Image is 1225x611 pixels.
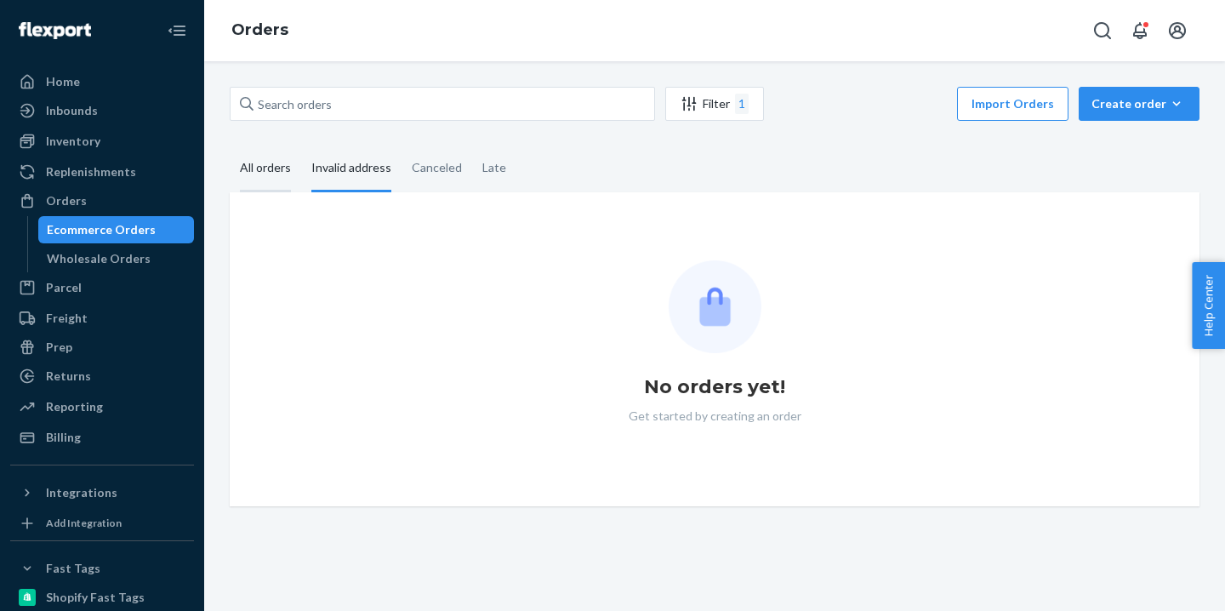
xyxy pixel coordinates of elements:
div: Filter [666,94,763,114]
img: Flexport logo [19,22,91,39]
div: Orders [46,192,87,209]
div: Home [46,73,80,90]
div: Returns [46,368,91,385]
img: Empty list [669,260,761,353]
a: Inventory [10,128,194,155]
ol: breadcrumbs [218,6,302,55]
a: Replenishments [10,158,194,186]
a: Returns [10,363,194,390]
input: Search orders [230,87,655,121]
button: Open Search Box [1085,14,1120,48]
div: Shopify Fast Tags [46,589,145,606]
a: Freight [10,305,194,332]
button: Fast Tags [10,555,194,582]
p: Get started by creating an order [629,408,801,425]
button: Import Orders [957,87,1068,121]
button: Open account menu [1160,14,1194,48]
h1: No orders yet! [644,374,785,401]
button: Help Center [1192,262,1225,349]
a: Inbounds [10,97,194,124]
a: Orders [10,187,194,214]
div: Late [482,146,506,190]
a: Orders [231,20,288,39]
a: Billing [10,424,194,451]
button: Close Navigation [160,14,194,48]
div: Reporting [46,398,103,415]
a: Add Integration [10,513,194,534]
button: Create order [1079,87,1199,121]
div: Replenishments [46,163,136,180]
div: Freight [46,310,88,327]
a: Prep [10,334,194,361]
a: Ecommerce Orders [38,216,195,243]
div: Integrations [46,484,117,501]
div: Prep [46,339,72,356]
div: Ecommerce Orders [47,221,156,238]
button: Integrations [10,479,194,506]
div: Create order [1091,95,1187,112]
a: Reporting [10,393,194,420]
div: Billing [46,429,81,446]
a: Wholesale Orders [38,245,195,272]
button: Filter [665,87,764,121]
div: Inventory [46,133,100,150]
div: All orders [240,146,291,192]
div: Parcel [46,279,82,296]
a: Parcel [10,274,194,301]
div: Inbounds [46,102,98,119]
div: Wholesale Orders [47,250,151,267]
a: Home [10,68,194,95]
div: Invalid address [311,146,391,192]
div: 1 [735,94,749,114]
button: Open notifications [1123,14,1157,48]
div: Add Integration [46,516,122,530]
div: Canceled [412,146,462,190]
a: Shopify Fast Tags [10,584,194,611]
div: Fast Tags [46,560,100,577]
